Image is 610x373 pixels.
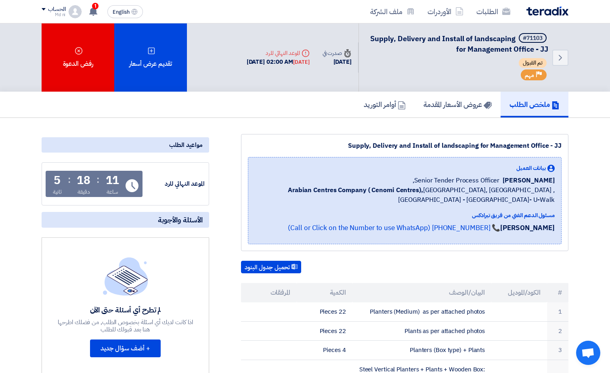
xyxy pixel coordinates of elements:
[547,321,568,341] td: 2
[48,6,65,13] div: الحساب
[369,33,548,54] h5: Supply, Delivery and Install of landscaping for Management Office - JJ
[491,283,547,302] th: الكود/الموديل
[297,341,352,360] td: 4 Pieces
[470,2,517,21] a: الطلبات
[523,36,543,41] div: #71103
[96,172,99,187] div: :
[526,6,568,16] img: Teradix logo
[323,57,352,67] div: [DATE]
[255,185,555,205] span: [GEOGRAPHIC_DATA], [GEOGRAPHIC_DATA] ,[GEOGRAPHIC_DATA] - [GEOGRAPHIC_DATA]- U-Walk
[364,100,406,109] h5: أوامر التوريد
[413,176,499,185] span: Senior Tender Process Officer,
[248,141,562,151] div: Supply, Delivery and Install of landscaping for Management Office - JJ
[519,58,547,68] span: تم القبول
[297,321,352,341] td: 22 Pieces
[241,283,297,302] th: المرفقات
[103,257,148,295] img: empty_state_list.svg
[241,261,301,274] button: تحميل جدول البنود
[113,9,130,15] span: English
[107,188,118,196] div: ساعة
[352,283,492,302] th: البيان/الوصف
[355,92,415,117] a: أوامر التوريد
[352,302,492,321] td: Planters (Medium) as per attached photos
[247,49,310,57] div: الموعد النهائي للرد
[525,71,534,79] span: مهم
[352,341,492,360] td: Planters (Box type) + Plants
[158,215,203,224] span: الأسئلة والأجوبة
[57,305,194,314] div: لم تطرح أي أسئلة حتى الآن
[42,23,114,92] div: رفض الدعوة
[364,2,421,21] a: ملف الشركة
[547,341,568,360] td: 3
[415,92,501,117] a: عروض الأسعار المقدمة
[370,33,548,54] span: Supply, Delivery and Install of landscaping for Management Office - JJ
[288,223,500,233] a: 📞 [PHONE_NUMBER] (Call or Click on the Number to use WhatsApp)
[57,319,194,333] div: اذا كانت لديك أي اسئلة بخصوص الطلب, من فضلك اطرحها هنا بعد قبولك للطلب
[288,185,423,195] b: Arabian Centres Company ( Cenomi Centres),
[247,57,310,67] div: [DATE] 02:00 AM
[501,92,568,117] a: ملخص الطلب
[500,223,555,233] strong: [PERSON_NAME]
[297,302,352,321] td: 22 Pieces
[53,188,62,196] div: ثانية
[423,100,492,109] h5: عروض الأسعار المقدمة
[547,283,568,302] th: #
[42,137,209,153] div: مواعيد الطلب
[516,164,546,172] span: بيانات العميل
[92,3,99,9] span: 1
[421,2,470,21] a: الأوردرات
[90,339,161,357] button: + أضف سؤال جديد
[297,283,352,302] th: الكمية
[42,13,65,17] div: Md ni
[547,302,568,321] td: 1
[503,176,555,185] span: [PERSON_NAME]
[77,175,90,186] div: 18
[576,341,600,365] a: Open chat
[78,188,90,196] div: دقيقة
[114,23,187,92] div: تقديم عرض أسعار
[107,5,143,18] button: English
[323,49,352,57] div: صدرت في
[69,5,82,18] img: profile_test.png
[352,321,492,341] td: Plants as per attached photos
[144,179,205,189] div: الموعد النهائي للرد
[255,211,555,220] div: مسئول الدعم الفني من فريق تيرادكس
[509,100,560,109] h5: ملخص الطلب
[68,172,71,187] div: :
[293,58,309,66] div: [DATE]
[106,175,119,186] div: 11
[54,175,61,186] div: 5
